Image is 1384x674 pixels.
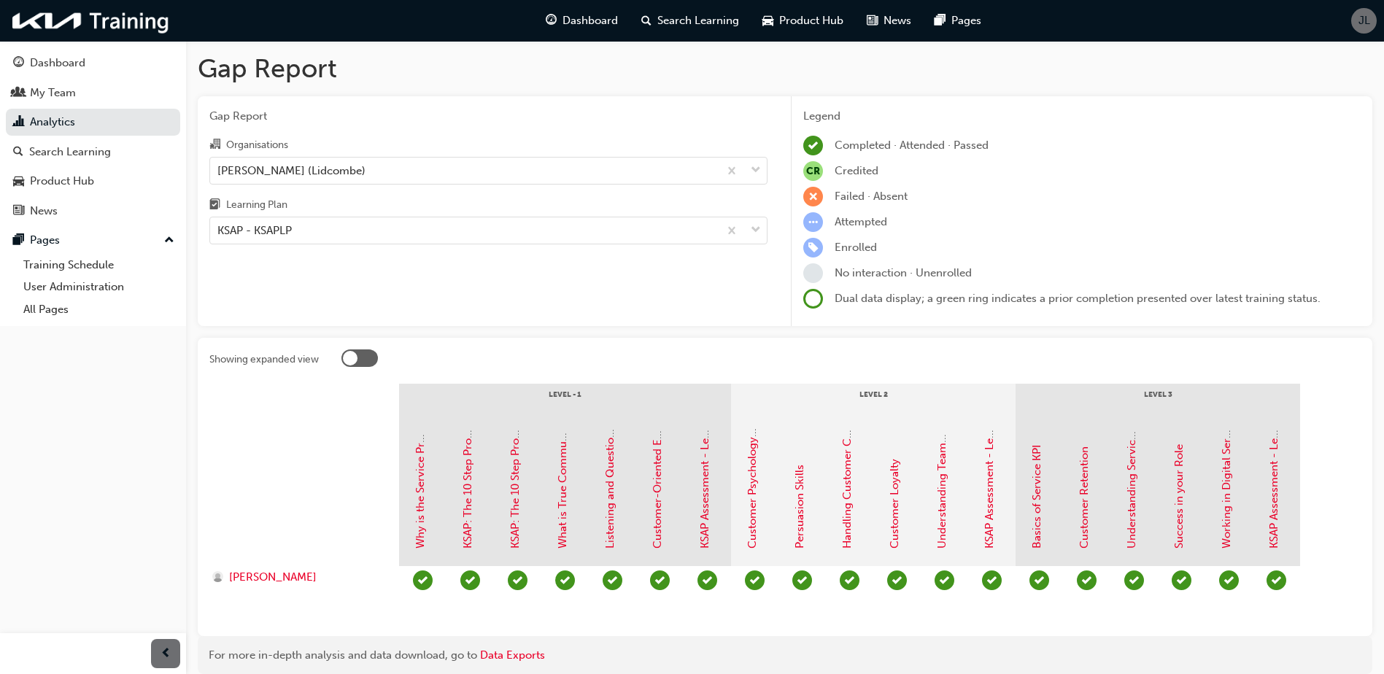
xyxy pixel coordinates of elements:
[6,198,180,225] a: News
[6,168,180,195] a: Product Hub
[198,53,1372,85] h1: Gap Report
[164,231,174,250] span: up-icon
[650,570,670,590] span: learningRecordVerb_COMPLETE-icon
[762,12,773,30] span: car-icon
[460,570,480,590] span: learningRecordVerb_COMPLETE-icon
[803,136,823,155] span: learningRecordVerb_COMPLETE-icon
[641,12,652,30] span: search-icon
[983,414,996,549] a: KSAP Assessment - Level 2
[29,144,111,160] div: Search Learning
[751,161,761,180] span: down-icon
[6,80,180,106] a: My Team
[6,227,180,254] button: Pages
[835,139,989,152] span: Completed · Attended · Passed
[751,221,761,240] span: down-icon
[697,570,717,590] span: learningRecordVerb_COMPLETE-icon
[1029,570,1049,590] span: learningRecordVerb_COMPLETE-icon
[935,417,948,549] a: Understanding Teamwork
[1219,570,1239,590] span: learningRecordVerb_COMPLETE-icon
[935,570,954,590] span: learningRecordVerb_COMPLETE-icon
[835,292,1321,305] span: Dual data display; a green ring indicates a prior completion presented over latest training status.
[1172,444,1186,549] a: Success in your Role
[1125,325,1138,549] a: Understanding Service Quality Management
[217,162,366,179] div: [PERSON_NAME] (Lidcombe)
[480,648,545,662] a: Data Exports
[209,647,1361,664] div: For more in-depth analysis and data download, go to
[835,215,887,228] span: Attempted
[217,222,292,239] div: KSAP - KSAPLP
[835,190,908,203] span: Failed · Absent
[30,203,58,220] div: News
[951,12,981,29] span: Pages
[803,161,823,181] span: null-icon
[803,238,823,257] span: learningRecordVerb_ENROLL-icon
[209,139,220,152] span: organisation-icon
[1030,445,1043,549] a: Basics of Service KPI
[212,569,385,586] a: [PERSON_NAME]
[835,164,878,177] span: Credited
[399,384,731,420] div: Level - 1
[7,6,175,36] img: kia-training
[13,234,24,247] span: pages-icon
[1220,388,1233,549] a: Working in Digital Service Tools
[835,266,972,279] span: No interaction · Unenrolled
[13,116,24,129] span: chart-icon
[1078,446,1091,549] a: Customer Retention
[746,328,759,549] a: Customer Psychology and Suggestion Skills
[226,198,287,212] div: Learning Plan
[161,645,171,663] span: prev-icon
[867,12,878,30] span: news-icon
[603,570,622,590] span: learningRecordVerb_COMPLETE-icon
[13,175,24,188] span: car-icon
[555,570,575,590] span: learningRecordVerb_COMPLETE-icon
[803,263,823,283] span: learningRecordVerb_NONE-icon
[887,570,907,590] span: learningRecordVerb_COMPLETE-icon
[630,6,751,36] a: search-iconSearch Learning
[751,6,855,36] a: car-iconProduct Hub
[1267,414,1280,549] a: KSAP Assessment - Level 3
[18,254,180,276] a: Training Schedule
[414,356,427,549] a: Why is the Service Process Important?
[226,138,288,152] div: Organisations
[229,569,317,586] span: [PERSON_NAME]
[30,232,60,249] div: Pages
[884,12,911,29] span: News
[1016,384,1300,420] div: Level 3
[534,6,630,36] a: guage-iconDashboard
[779,12,843,29] span: Product Hub
[698,416,711,549] a: KSAP Assessment - Level 1
[6,47,180,227] button: DashboardMy TeamAnalyticsSearch LearningProduct HubNews
[209,352,319,367] div: Showing expanded view
[209,108,768,125] span: Gap Report
[793,465,806,549] a: Persuasion Skills
[855,6,923,36] a: news-iconNews
[1358,12,1370,29] span: JL
[982,570,1002,590] span: learningRecordVerb_COMPLETE-icon
[935,12,946,30] span: pages-icon
[13,57,24,70] span: guage-icon
[18,276,180,298] a: User Administration
[413,570,433,590] span: learningRecordVerb_COMPLETE-icon
[6,50,180,77] a: Dashboard
[1351,8,1377,34] button: JL
[563,12,618,29] span: Dashboard
[745,570,765,590] span: learningRecordVerb_COMPLETE-icon
[1124,570,1144,590] span: learningRecordVerb_COMPLETE-icon
[840,388,854,549] a: Handling Customer Complaints
[803,108,1361,125] div: Legend
[1172,570,1191,590] span: learningRecordVerb_COMPLETE-icon
[556,395,569,549] a: What is True Communication?
[546,12,557,30] span: guage-icon
[840,570,859,590] span: learningRecordVerb_COMPLETE-icon
[835,241,877,254] span: Enrolled
[30,85,76,101] div: My Team
[792,570,812,590] span: learningRecordVerb_COMPLETE-icon
[13,87,24,100] span: people-icon
[1267,570,1286,590] span: learningRecordVerb_COMPLETE-icon
[508,570,527,590] span: learningRecordVerb_COMPLETE-icon
[6,109,180,136] a: Analytics
[657,12,739,29] span: Search Learning
[30,173,94,190] div: Product Hub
